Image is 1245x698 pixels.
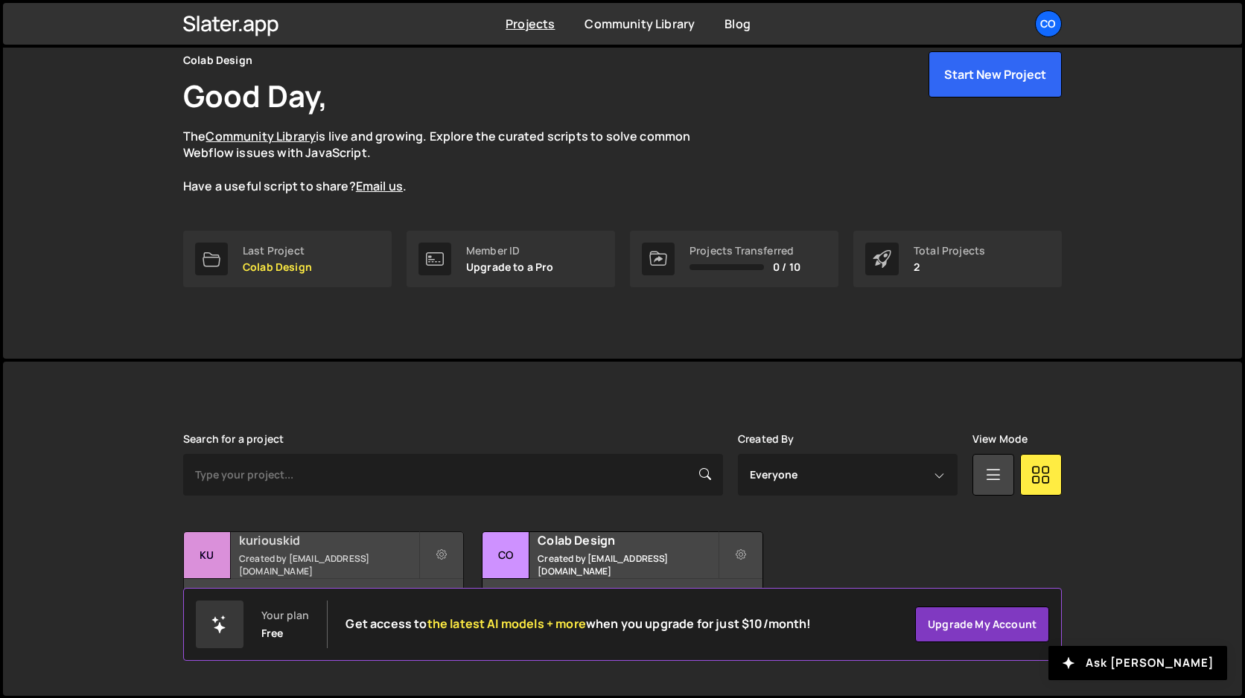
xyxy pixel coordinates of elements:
label: Created By [738,433,795,445]
button: Ask [PERSON_NAME] [1048,646,1227,680]
p: Upgrade to a Pro [466,261,554,273]
label: View Mode [972,433,1028,445]
a: Community Library [206,128,316,144]
p: 2 [914,261,985,273]
h2: Colab Design [538,532,717,548]
div: 3 pages, last updated by [DATE] [184,579,463,624]
div: ku [184,532,231,579]
div: Your plan [261,609,309,621]
a: Email us [356,178,403,194]
div: Member ID [466,245,554,257]
a: Upgrade my account [915,606,1049,642]
a: Blog [725,16,751,32]
div: Projects Transferred [690,245,800,257]
div: 2 pages, last updated by [DATE] [483,579,762,624]
label: Search for a project [183,433,284,445]
a: Last Project Colab Design [183,231,392,287]
h1: Good Day, [183,75,328,116]
p: The is live and growing. Explore the curated scripts to solve common Webflow issues with JavaScri... [183,128,719,195]
span: the latest AI models + more [427,615,586,632]
h2: kuriouskid [239,532,418,548]
p: Colab Design [243,261,312,273]
div: Colab Design [183,51,252,69]
div: Free [261,627,284,639]
h2: Get access to when you upgrade for just $10/month! [346,617,811,631]
div: Total Projects [914,245,985,257]
small: Created by [EMAIL_ADDRESS][DOMAIN_NAME] [239,552,418,577]
div: Co [483,532,529,579]
a: Projects [506,16,555,32]
small: Created by [EMAIL_ADDRESS][DOMAIN_NAME] [538,552,717,577]
a: ku kuriouskid Created by [EMAIL_ADDRESS][DOMAIN_NAME] 3 pages, last updated by [DATE] [183,531,464,624]
a: Co Colab Design Created by [EMAIL_ADDRESS][DOMAIN_NAME] 2 pages, last updated by [DATE] [482,531,762,624]
a: Community Library [585,16,695,32]
button: Start New Project [929,51,1062,97]
input: Type your project... [183,454,723,496]
span: 0 / 10 [773,261,800,273]
a: Co [1035,10,1062,37]
div: Last Project [243,245,312,257]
